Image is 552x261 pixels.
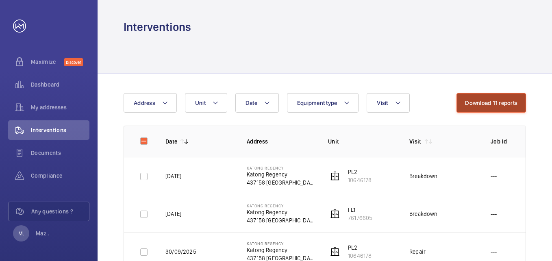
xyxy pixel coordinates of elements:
span: Any questions ? [31,207,89,215]
p: Katong Regency [247,208,315,216]
button: Download 11 reports [456,93,526,113]
p: 76176605 [348,214,372,222]
p: FL1 [348,206,372,214]
p: 10646178 [348,176,372,184]
span: My addresses [31,103,89,111]
img: elevator.svg [330,171,340,181]
span: Maximize [31,58,64,66]
p: Address [247,137,315,146]
p: --- [491,210,497,218]
span: Equipment type [297,100,337,106]
p: Katong Regency [247,246,315,254]
p: Unit [328,137,396,146]
button: Equipment type [287,93,359,113]
div: Repair [409,248,426,256]
span: Visit [377,100,388,106]
p: Date [165,137,177,146]
span: Documents [31,149,89,157]
img: elevator.svg [330,209,340,219]
div: Breakdown [409,172,438,180]
p: --- [491,248,497,256]
span: Unit [195,100,206,106]
p: 437158 [GEOGRAPHIC_DATA] [247,216,315,224]
p: 30/09/2025 [165,248,196,256]
span: Compliance [31,172,89,180]
span: Interventions [31,126,89,134]
p: [DATE] [165,172,181,180]
p: M. [18,229,24,237]
span: Dashboard [31,80,89,89]
span: Address [134,100,155,106]
img: elevator.svg [330,247,340,257]
p: Maz . [36,229,50,237]
button: Visit [367,93,409,113]
span: Date [246,100,257,106]
span: Discover [64,58,83,66]
p: 437158 [GEOGRAPHIC_DATA] [247,178,315,187]
button: Address [124,93,177,113]
button: Date [235,93,279,113]
button: Unit [185,93,227,113]
p: PL2 [348,168,372,176]
p: Visit [409,137,422,146]
p: Job Id [491,137,518,146]
p: Katong Regency [247,241,315,246]
p: --- [491,172,497,180]
p: 10646178 [348,252,372,260]
p: Katong Regency [247,203,315,208]
h1: Interventions [124,20,191,35]
p: PL2 [348,244,372,252]
p: Katong Regency [247,170,315,178]
p: [DATE] [165,210,181,218]
p: Katong Regency [247,165,315,170]
div: Breakdown [409,210,438,218]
